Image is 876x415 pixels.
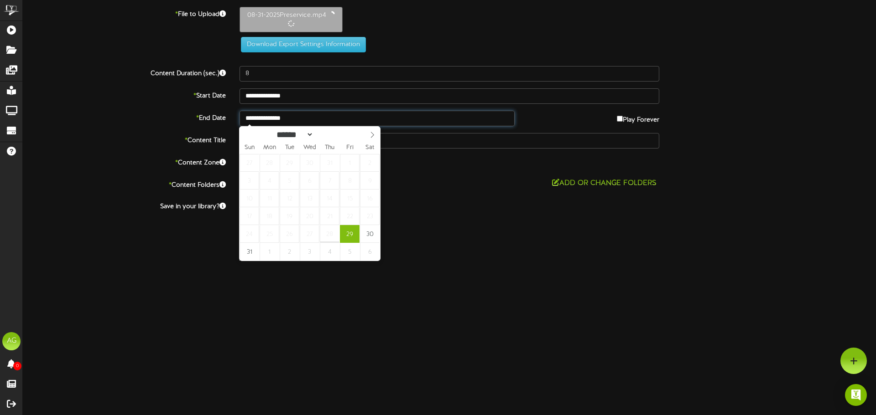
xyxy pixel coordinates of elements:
[13,362,21,370] span: 0
[280,190,299,207] span: August 12, 2025
[300,145,320,151] span: Wed
[340,154,360,172] span: August 1, 2025
[340,243,360,261] span: September 5, 2025
[313,130,346,139] input: Year
[340,145,360,151] span: Fri
[320,225,339,243] span: August 28, 2025
[320,145,340,151] span: Thu
[300,243,319,261] span: September 3, 2025
[240,225,259,243] span: August 24, 2025
[300,172,319,190] span: August 6, 2025
[280,225,299,243] span: August 26, 2025
[260,225,279,243] span: August 25, 2025
[360,190,380,207] span: August 16, 2025
[320,207,339,225] span: August 21, 2025
[280,145,300,151] span: Tue
[260,145,280,151] span: Mon
[16,155,233,168] label: Content Zone
[241,37,366,52] button: Download Export Settings Information
[16,66,233,78] label: Content Duration (sec.)
[280,243,299,261] span: September 2, 2025
[280,172,299,190] span: August 5, 2025
[360,243,380,261] span: September 6, 2025
[16,7,233,19] label: File to Upload
[360,172,380,190] span: August 9, 2025
[260,207,279,225] span: August 18, 2025
[16,111,233,123] label: End Date
[617,111,659,125] label: Play Forever
[845,384,867,406] div: Open Intercom Messenger
[240,172,259,190] span: August 3, 2025
[300,154,319,172] span: July 30, 2025
[240,243,259,261] span: August 31, 2025
[280,207,299,225] span: August 19, 2025
[2,332,21,350] div: AG
[320,243,339,261] span: September 4, 2025
[340,207,360,225] span: August 22, 2025
[340,225,360,243] span: August 29, 2025
[240,133,659,149] input: Title of this Content
[300,207,319,225] span: August 20, 2025
[260,154,279,172] span: July 28, 2025
[340,172,360,190] span: August 8, 2025
[549,178,659,189] button: Add or Change Folders
[260,243,279,261] span: September 1, 2025
[300,190,319,207] span: August 13, 2025
[320,154,339,172] span: July 31, 2025
[360,145,380,151] span: Sat
[240,190,259,207] span: August 10, 2025
[360,207,380,225] span: August 23, 2025
[617,116,623,122] input: Play Forever
[360,154,380,172] span: August 2, 2025
[260,172,279,190] span: August 4, 2025
[16,199,233,211] label: Save in your library?
[300,225,319,243] span: August 27, 2025
[360,225,380,243] span: August 30, 2025
[16,133,233,145] label: Content Title
[240,154,259,172] span: July 27, 2025
[16,178,233,190] label: Content Folders
[16,88,233,101] label: Start Date
[280,154,299,172] span: July 29, 2025
[260,190,279,207] span: August 11, 2025
[320,190,339,207] span: August 14, 2025
[320,172,339,190] span: August 7, 2025
[240,145,260,151] span: Sun
[236,41,366,48] a: Download Export Settings Information
[240,207,259,225] span: August 17, 2025
[340,190,360,207] span: August 15, 2025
